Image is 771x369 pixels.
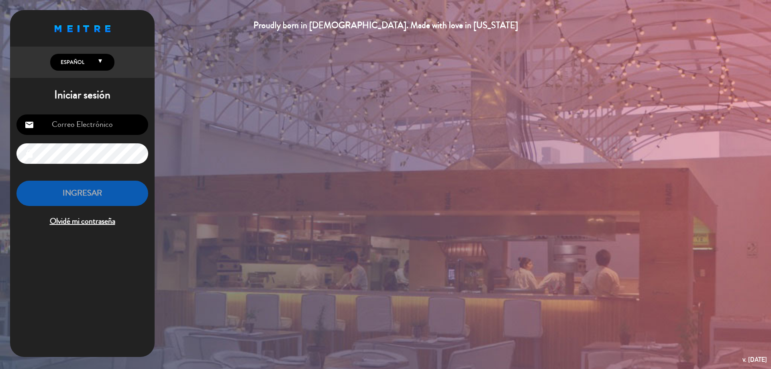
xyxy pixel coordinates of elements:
i: email [24,120,34,130]
input: Correo Electrónico [16,114,148,135]
h1: Iniciar sesión [10,88,155,102]
div: v. [DATE] [742,354,767,365]
span: Olvidé mi contraseña [16,215,148,228]
i: lock [24,149,34,159]
span: Español [59,58,84,66]
button: INGRESAR [16,181,148,206]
